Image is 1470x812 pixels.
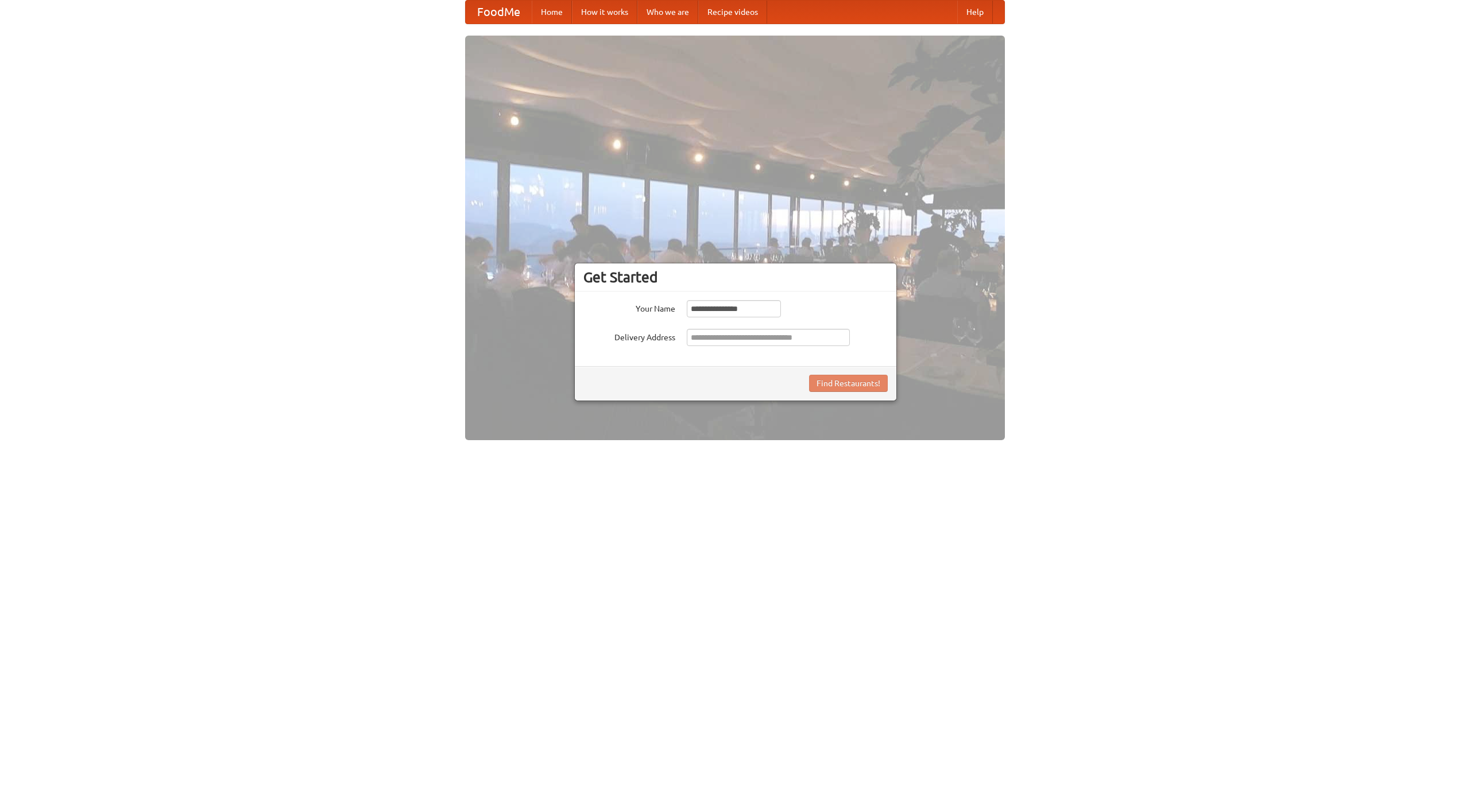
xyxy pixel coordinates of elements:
label: Your Name [583,300,675,314]
button: Find Restaurants! [809,375,888,392]
a: How it works [572,1,637,24]
h3: Get Started [583,269,888,286]
a: Who we are [637,1,698,24]
label: Delivery Address [583,329,675,343]
a: Home [532,1,572,24]
a: FoodMe [466,1,532,24]
a: Recipe videos [698,1,767,24]
a: Help [957,1,993,24]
